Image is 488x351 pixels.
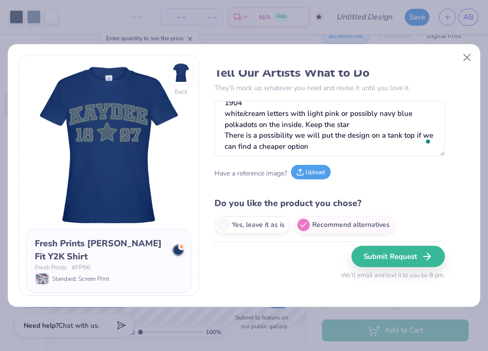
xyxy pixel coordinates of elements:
span: # FP96 [72,263,91,273]
button: Upload [291,165,331,179]
img: Standard: Screen Print [36,273,48,284]
button: Submit Request [351,246,445,267]
div: Back [175,87,187,96]
span: We’ll email and text it to you by 8 pm. [341,271,445,281]
img: Front [26,62,192,228]
h4: Do you like the product you chose? [214,196,445,210]
img: Back [171,63,191,82]
p: They’ll mock up whatever you need and revise it until you love it. [214,83,445,93]
span: Fresh Prints [35,263,67,273]
h3: Tell Our Artists What to Do [214,65,445,80]
span: Have a reference image? [214,168,287,178]
label: Recommend alternatives [295,216,395,234]
textarea: To enrich screen reader interactions, please activate Accessibility in Grammarly extension settings [214,101,445,156]
span: Standard: Screen Print [52,274,109,283]
div: Fresh Prints [PERSON_NAME] Fit Y2K Shirt [35,237,166,263]
label: Yes, leave it as is [214,216,290,234]
button: Close [458,48,476,67]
